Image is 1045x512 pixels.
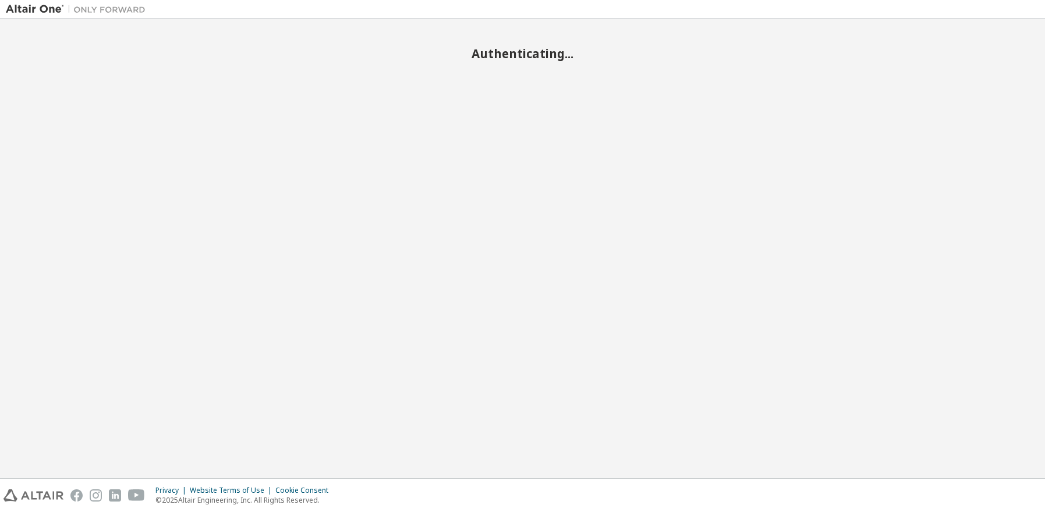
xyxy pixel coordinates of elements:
[190,486,275,495] div: Website Terms of Use
[155,495,335,505] p: © 2025 Altair Engineering, Inc. All Rights Reserved.
[3,489,63,502] img: altair_logo.svg
[6,46,1039,61] h2: Authenticating...
[90,489,102,502] img: instagram.svg
[155,486,190,495] div: Privacy
[109,489,121,502] img: linkedin.svg
[128,489,145,502] img: youtube.svg
[275,486,335,495] div: Cookie Consent
[70,489,83,502] img: facebook.svg
[6,3,151,15] img: Altair One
